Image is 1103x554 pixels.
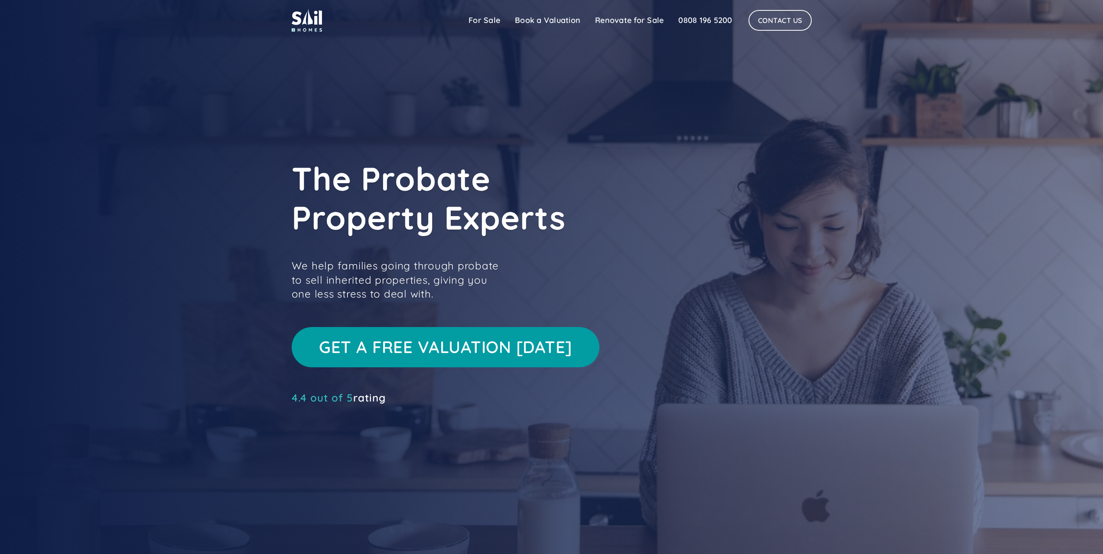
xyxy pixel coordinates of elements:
[292,259,508,301] p: We help families going through probate to sell inherited properties, giving you one less stress t...
[292,406,422,417] iframe: Customer reviews powered by Trustpilot
[748,10,812,31] a: Contact Us
[292,9,322,32] img: sail home logo
[292,391,353,404] span: 4.4 out of 5
[292,159,682,237] h1: The Probate Property Experts
[508,12,588,29] a: Book a Valuation
[292,393,386,402] a: 4.4 out of 5rating
[588,12,671,29] a: Renovate for Sale
[671,12,739,29] a: 0808 196 5200
[461,12,508,29] a: For Sale
[292,393,386,402] div: rating
[292,327,600,367] a: Get a free valuation [DATE]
